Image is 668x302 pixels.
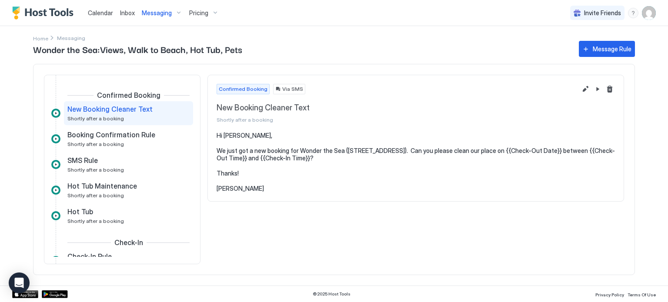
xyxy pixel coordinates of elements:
a: Terms Of Use [628,289,656,299]
span: Shortly after a booking [67,115,124,122]
span: Hot Tub [67,207,93,216]
pre: Hi [PERSON_NAME], We just got a new booking for Wonder the Sea ([STREET_ADDRESS]). Can you please... [217,132,615,192]
span: Wonder the Sea:Views, Walk to Beach, Hot Tub, Pets [33,43,570,56]
div: Open Intercom Messenger [9,272,30,293]
a: Calendar [88,8,113,17]
span: Messaging [142,9,172,17]
span: Calendar [88,9,113,17]
span: Via SMS [282,85,303,93]
span: Invite Friends [584,9,621,17]
a: Inbox [120,8,135,17]
div: Message Rule [593,44,631,53]
div: User profile [642,6,656,20]
span: Check-In Rule [67,252,112,261]
button: Message Rule [579,41,635,57]
div: Breadcrumb [33,33,48,43]
span: Shortly after a booking [67,192,124,199]
a: Host Tools Logo [12,7,77,20]
button: Edit message rule [580,84,591,94]
span: Pricing [189,9,208,17]
a: App Store [12,290,38,298]
span: Terms Of Use [628,292,656,297]
span: Hot Tub Maintenance [67,182,137,190]
button: Pause Message Rule [592,84,603,94]
span: Privacy Policy [595,292,624,297]
span: © 2025 Host Tools [313,291,351,297]
span: Shortly after a booking [217,116,577,123]
span: Breadcrumb [57,35,85,41]
span: Home [33,35,48,42]
a: Privacy Policy [595,289,624,299]
span: New Booking Cleaner Text [217,103,577,113]
span: Check-In [114,238,143,247]
span: Shortly after a booking [67,166,124,173]
span: Shortly after a booking [67,141,124,147]
span: SMS Rule [67,156,98,165]
span: Booking Confirmation Rule [67,130,155,139]
button: Delete message rule [605,84,615,94]
span: Inbox [120,9,135,17]
span: Confirmed Booking [219,85,267,93]
div: menu [628,8,638,18]
a: Home [33,33,48,43]
span: New Booking Cleaner Text [67,105,153,113]
span: Shortly after a booking [67,218,124,224]
span: Confirmed Booking [97,91,160,100]
a: Google Play Store [42,290,68,298]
